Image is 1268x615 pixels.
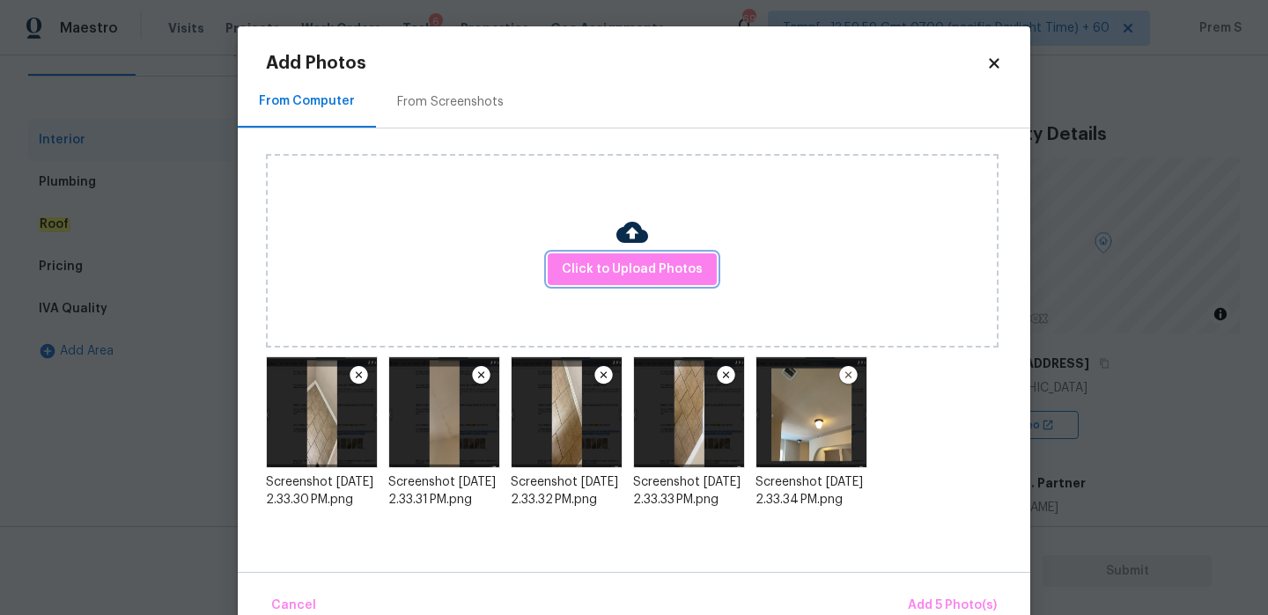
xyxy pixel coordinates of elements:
[548,253,717,286] button: Click to Upload Photos
[633,473,745,509] div: Screenshot [DATE] 2.33.33 PM.png
[397,93,504,111] div: From Screenshots
[266,473,378,509] div: Screenshot [DATE] 2.33.30 PM.png
[259,92,355,110] div: From Computer
[756,473,867,509] div: Screenshot [DATE] 2.33.34 PM.png
[616,216,648,248] img: Cloud Upload Icon
[388,473,500,509] div: Screenshot [DATE] 2.33.31 PM.png
[562,259,703,281] span: Click to Upload Photos
[511,473,623,509] div: Screenshot [DATE] 2.33.32 PM.png
[266,55,986,72] h2: Add Photos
